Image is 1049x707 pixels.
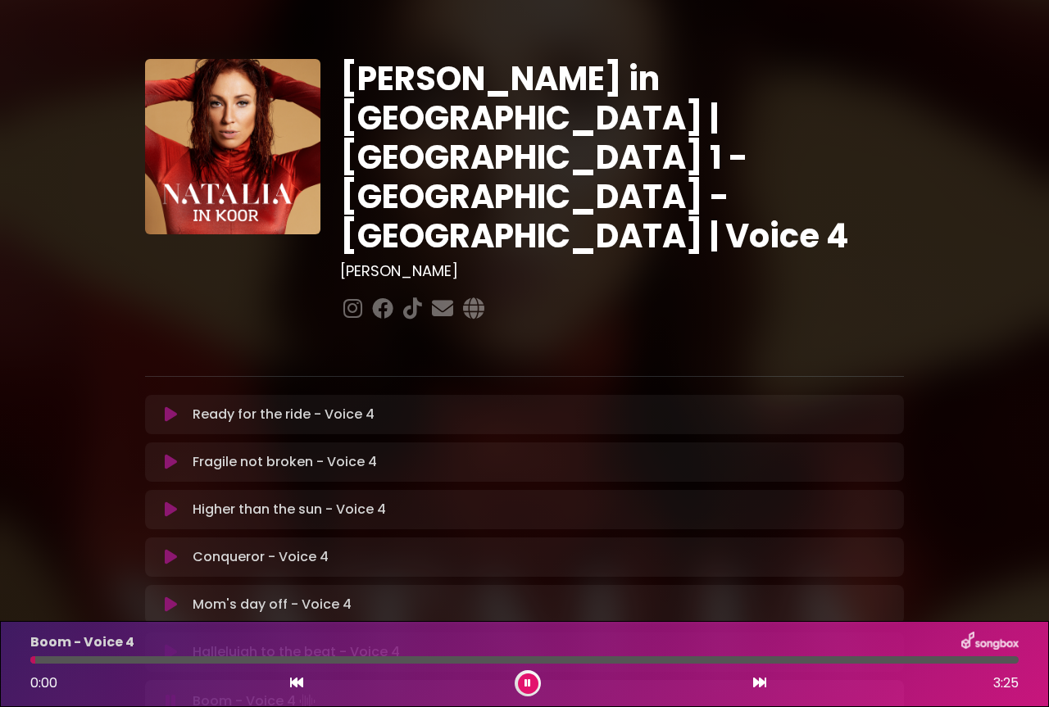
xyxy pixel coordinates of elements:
[193,405,375,424] p: Ready for the ride - Voice 4
[340,59,905,256] h1: [PERSON_NAME] in [GEOGRAPHIC_DATA] | [GEOGRAPHIC_DATA] 1 - [GEOGRAPHIC_DATA] - [GEOGRAPHIC_DATA] ...
[145,59,320,234] img: YTVS25JmS9CLUqXqkEhs
[30,673,57,692] span: 0:00
[193,547,329,567] p: Conqueror - Voice 4
[193,595,352,614] p: Mom's day off - Voice 4
[961,632,1019,653] img: songbox-logo-white.png
[993,673,1019,693] span: 3:25
[193,452,377,472] p: Fragile not broken - Voice 4
[193,500,386,519] p: Higher than the sun - Voice 4
[30,632,134,652] p: Boom - Voice 4
[340,262,905,280] h3: [PERSON_NAME]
